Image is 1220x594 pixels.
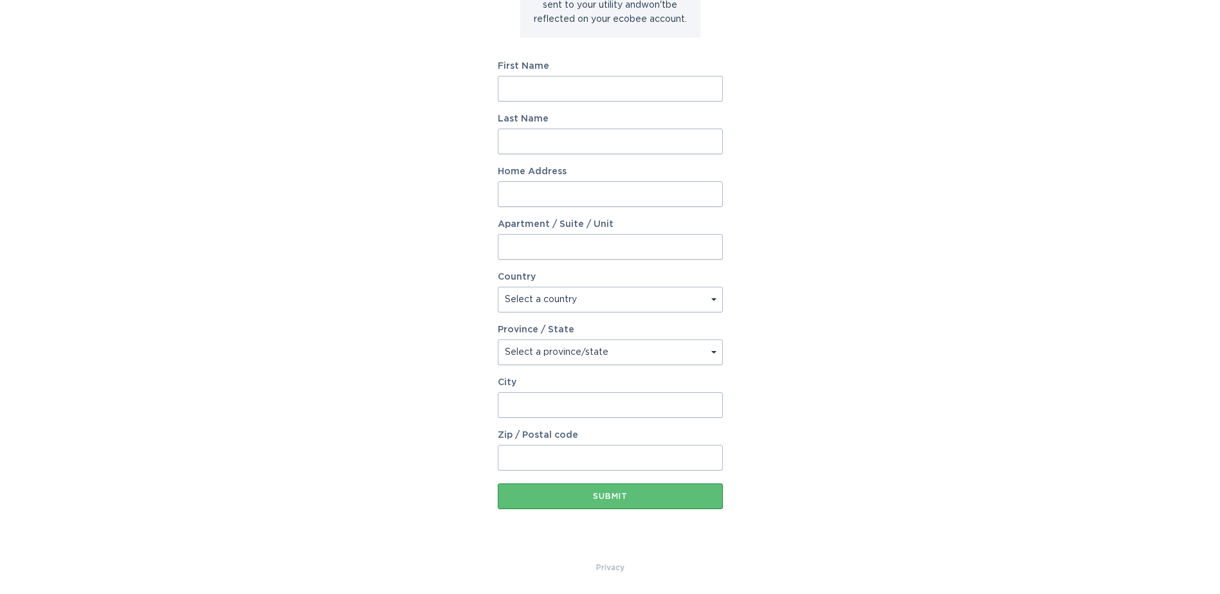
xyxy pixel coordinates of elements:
button: Submit [498,483,723,509]
label: Apartment / Suite / Unit [498,220,723,229]
label: Zip / Postal code [498,431,723,440]
label: Home Address [498,167,723,176]
label: Last Name [498,114,723,123]
div: Submit [504,492,716,500]
label: First Name [498,62,723,71]
label: City [498,378,723,387]
label: Province / State [498,325,574,334]
a: Privacy Policy & Terms of Use [596,561,624,575]
label: Country [498,273,536,282]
